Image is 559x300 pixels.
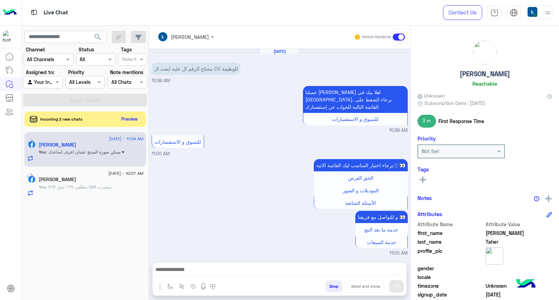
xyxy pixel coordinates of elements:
img: tab [491,9,499,17]
button: Send and close [347,280,384,292]
label: Priority [68,69,84,76]
button: Apply Filters [23,94,147,106]
h5: [PERSON_NAME] [460,70,510,78]
p: Live Chat [44,8,68,17]
img: create order [190,284,196,289]
p: 14/8/2025, 10:59 AM [303,86,408,113]
img: picture [486,247,503,265]
img: tab [510,9,518,17]
img: hulul-logo.png [514,272,538,297]
button: create order [188,280,199,292]
span: خدمة ما بعد البيع [364,227,398,233]
span: الحق العرض [348,175,373,181]
span: Subscription Date : [DATE] [424,99,485,107]
label: Note mentions [110,69,143,76]
span: You [39,184,46,190]
img: tab [30,8,38,17]
span: Abdelrahman [486,229,552,237]
span: signup_date [418,291,484,298]
img: notes [534,196,539,201]
label: Channel: [26,46,45,53]
label: Status [79,46,94,53]
span: Unknown [418,92,445,99]
p: 14/8/2025, 11:00 AM [355,211,408,223]
span: Incoming 2 new chats [40,116,82,122]
h6: Tags [418,166,552,172]
button: Trigger scenario [176,280,188,292]
span: Unknown [486,282,552,290]
span: Taher [486,238,552,245]
span: profile_pic [418,247,484,263]
p: 14/8/2025, 11:00 AM [314,159,408,171]
img: Logo [3,5,17,20]
span: null [486,273,552,281]
span: الموديلات و الصور [343,187,379,193]
span: ممكن صورة المنتج عشان اعرف اساعدك ♥ [46,149,124,155]
p: 14/8/2025, 10:59 AM [152,63,240,75]
img: profile [543,8,552,17]
label: Assigned to: [26,69,55,76]
img: picture [27,173,34,180]
h6: Attributes [418,211,442,217]
span: 3 m [418,115,436,127]
span: 11:00 AM [152,151,170,156]
span: خدمة المبيعات [367,239,396,245]
span: [DATE] - 10:37 AM [108,170,143,177]
a: Contact Us [443,5,482,20]
label: Tags [121,46,132,53]
img: picture [27,138,34,145]
span: gender [418,265,484,272]
h5: Abdullah Ahmed [39,177,76,183]
h6: [DATE] [260,49,299,54]
h5: Abdelrahman Taher [39,142,76,148]
span: Attribute Value [486,221,552,228]
img: Trigger scenario [179,284,184,289]
button: select flow [165,280,176,292]
h6: Reachable [472,80,497,87]
span: [DATE] - 11:04 AM [109,136,143,142]
h6: Priority [418,135,436,142]
img: add [545,195,552,202]
img: make a call [210,284,216,290]
span: null [486,265,552,272]
button: search [89,31,107,46]
img: 713415422032625 [3,30,15,43]
span: last_name [418,238,484,245]
span: You [39,149,46,155]
small: Human Handover [362,34,391,40]
span: locale [418,273,484,281]
a: tab [487,5,501,20]
span: first_name [418,229,484,237]
img: picture [473,41,497,64]
span: Attribute Name [418,221,484,228]
span: 10:59 AM [389,127,408,134]
button: Drop [326,280,342,292]
span: 10:59 AM [152,78,170,83]
span: 2025-08-14T07:59:57.938Z [486,291,552,298]
span: الأسئلة الشائعة [345,200,376,206]
span: search [94,33,102,41]
img: select flow [167,284,173,289]
button: Preview [118,114,141,124]
span: 11:00 AM [390,250,408,257]
img: send message [393,283,400,290]
img: Facebook [28,141,35,148]
span: تيشيرت 595 بنطلون 775 شوز 575 [46,184,111,190]
span: First Response Time [438,117,484,125]
img: Facebook [28,176,35,183]
img: send attachment [156,283,164,291]
span: للتسوق و الاستفسارات [332,116,378,122]
img: send voice note [199,283,208,291]
span: للتسوق و الاستفسارات [154,139,201,145]
h6: Notes [418,195,432,201]
span: timezone [418,282,484,290]
div: Select [121,55,137,64]
img: userImage [528,7,537,17]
